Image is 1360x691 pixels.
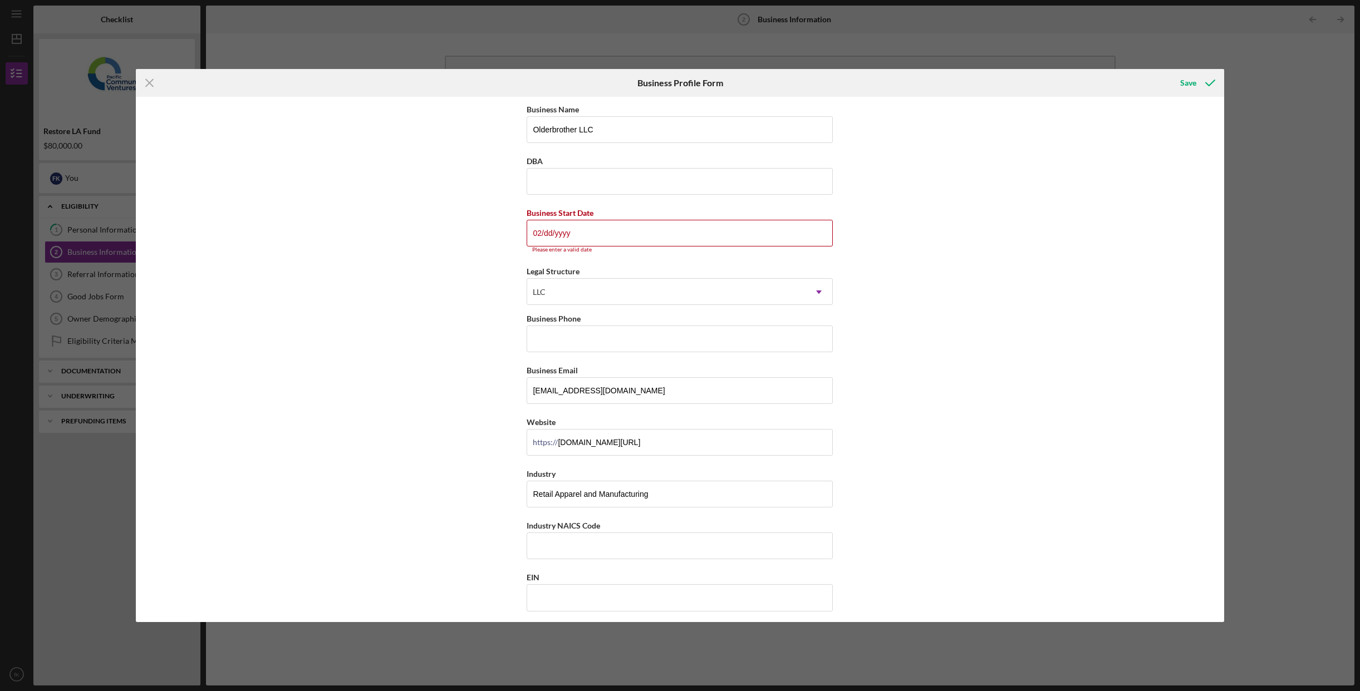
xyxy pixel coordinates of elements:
[527,156,543,166] label: DBA
[527,572,539,582] label: EIN
[527,105,579,114] label: Business Name
[527,208,593,218] label: Business Start Date
[527,366,578,375] label: Business Email
[1169,72,1224,94] button: Save
[527,246,833,253] div: Please enter a valid date
[533,288,546,297] div: LLC
[527,314,581,323] label: Business Phone
[527,521,600,530] label: Industry NAICS Code
[637,78,723,88] h6: Business Profile Form
[527,469,556,478] label: Industry
[527,417,556,427] label: Website
[533,438,558,447] div: https://
[1180,72,1196,94] div: Save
